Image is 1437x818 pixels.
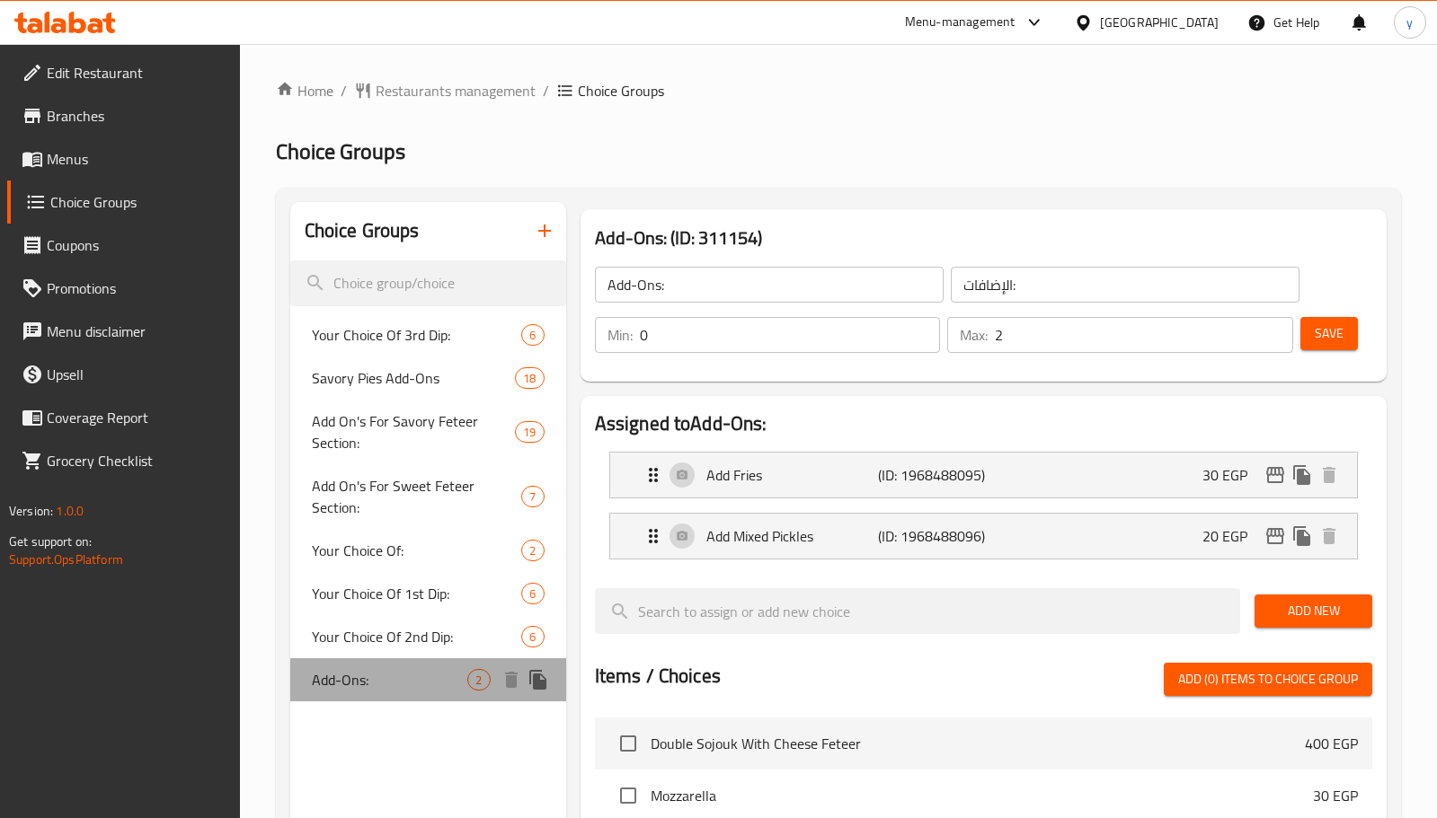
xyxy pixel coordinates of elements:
button: edit [1262,462,1289,488]
div: Add On's For Sweet Feteer Section:7 [290,464,566,529]
span: Select choice [609,777,647,814]
span: Your Choice Of: [312,540,522,561]
p: Add Mixed Pickles [706,525,879,547]
span: Your Choice Of 2nd Dip: [312,626,522,647]
span: Add On's For Savory Feteer Section: [312,410,516,453]
span: 7 [522,488,543,506]
span: Promotions [47,277,226,299]
div: Add On's For Savory Feteer Section:19 [290,400,566,464]
span: Add (0) items to choice group [1178,668,1358,690]
div: Expand [610,514,1357,559]
a: Choice Groups [7,180,240,224]
li: Expand [595,506,1372,567]
p: Add Fries [706,464,879,486]
a: Menu disclaimer [7,310,240,353]
span: 6 [522,585,543,603]
span: Mozzarella [651,785,1313,806]
span: Menu disclaimer [47,321,226,342]
button: duplicate [1289,523,1316,550]
h2: Items / Choices [595,663,721,690]
span: 6 [522,629,543,646]
span: Grocery Checklist [47,450,226,471]
span: 1.0.0 [56,499,84,523]
div: Your Choice Of 1st Dip:6 [290,572,566,615]
p: (ID: 1968488096) [878,525,993,547]
a: Support.OpsPlatform [9,548,123,571]
span: 2 [522,542,543,559]
span: Select choice [609,725,647,762]
span: Coupons [47,234,226,256]
div: Choices [467,669,490,690]
h3: Add-Ons: (ID: 311154) [595,224,1372,252]
p: Max: [960,324,988,346]
a: Coupons [7,224,240,267]
a: Home [276,80,333,101]
div: Choices [521,540,544,561]
div: Menu-management [905,12,1016,33]
button: Add New [1255,594,1372,628]
span: Save [1315,322,1344,345]
button: delete [498,666,525,693]
span: Upsell [47,364,226,385]
span: Get support on: [9,530,92,553]
span: y [1406,13,1413,32]
h2: Choice Groups [305,217,420,244]
a: Menus [7,137,240,180]
div: Expand [610,453,1357,497]
span: Restaurants management [376,80,536,101]
span: Add New [1269,600,1358,622]
button: delete [1316,462,1343,488]
p: (ID: 1968488095) [878,464,993,486]
span: Choice Groups [578,80,664,101]
div: Choices [515,367,544,389]
li: Expand [595,444,1372,506]
button: Save [1300,317,1358,350]
a: Branches [7,94,240,137]
li: / [543,80,549,101]
div: Your Choice Of 3rd Dip:6 [290,313,566,356]
div: Choices [521,486,544,507]
div: [GEOGRAPHIC_DATA] [1100,13,1219,32]
button: duplicate [1289,462,1316,488]
div: Choices [521,583,544,604]
span: Menus [47,148,226,170]
div: Add-Ons:2deleteduplicate [290,658,566,701]
p: 30 EGP [1202,464,1262,486]
button: Add (0) items to choice group [1164,663,1372,696]
span: Your Choice Of 3rd Dip: [312,324,522,346]
input: search [595,588,1240,634]
span: Version: [9,499,53,523]
span: Choice Groups [50,191,226,213]
li: / [341,80,347,101]
p: 30 EGP [1313,785,1358,806]
a: Edit Restaurant [7,51,240,94]
span: Savory Pies Add-Ons [312,367,516,389]
span: Choice Groups [276,131,405,172]
button: edit [1262,523,1289,550]
span: 2 [468,672,489,689]
button: duplicate [525,666,552,693]
span: Branches [47,105,226,127]
div: Choices [521,626,544,647]
nav: breadcrumb [276,80,1401,101]
span: 19 [516,424,543,441]
p: Min: [608,324,633,346]
input: search [290,260,566,306]
div: Your Choice Of 2nd Dip:6 [290,615,566,658]
span: Coverage Report [47,407,226,428]
p: 400 EGP [1305,733,1358,754]
a: Restaurants management [354,80,536,101]
span: 6 [522,327,543,344]
a: Upsell [7,353,240,396]
span: Your Choice Of 1st Dip: [312,583,522,604]
span: Edit Restaurant [47,62,226,84]
span: Add On's For Sweet Feteer Section: [312,475,522,518]
a: Grocery Checklist [7,439,240,482]
h2: Assigned to Add-Ons: [595,410,1372,437]
p: 20 EGP [1202,525,1262,547]
div: Choices [515,421,544,443]
span: Add-Ons: [312,669,468,690]
a: Coverage Report [7,396,240,439]
div: Choices [521,324,544,346]
span: 18 [516,370,543,387]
